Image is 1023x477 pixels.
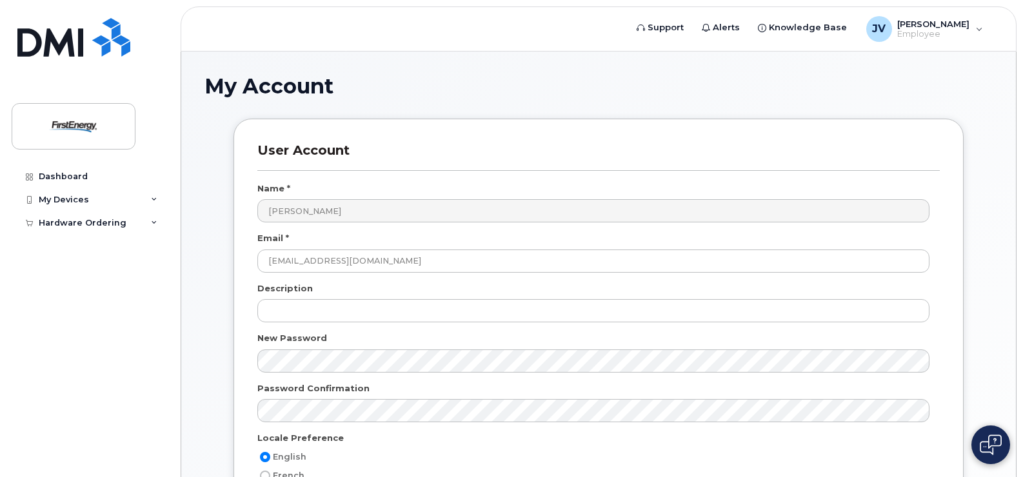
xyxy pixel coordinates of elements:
label: Description [257,282,313,295]
label: Email * [257,232,289,244]
label: Name * [257,182,290,195]
label: New Password [257,332,327,344]
input: English [260,452,270,462]
span: English [273,452,306,462]
h3: User Account [257,142,940,170]
label: Locale Preference [257,432,344,444]
label: Password Confirmation [257,382,370,394]
h1: My Account [204,75,993,97]
img: Open chat [980,434,1002,455]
